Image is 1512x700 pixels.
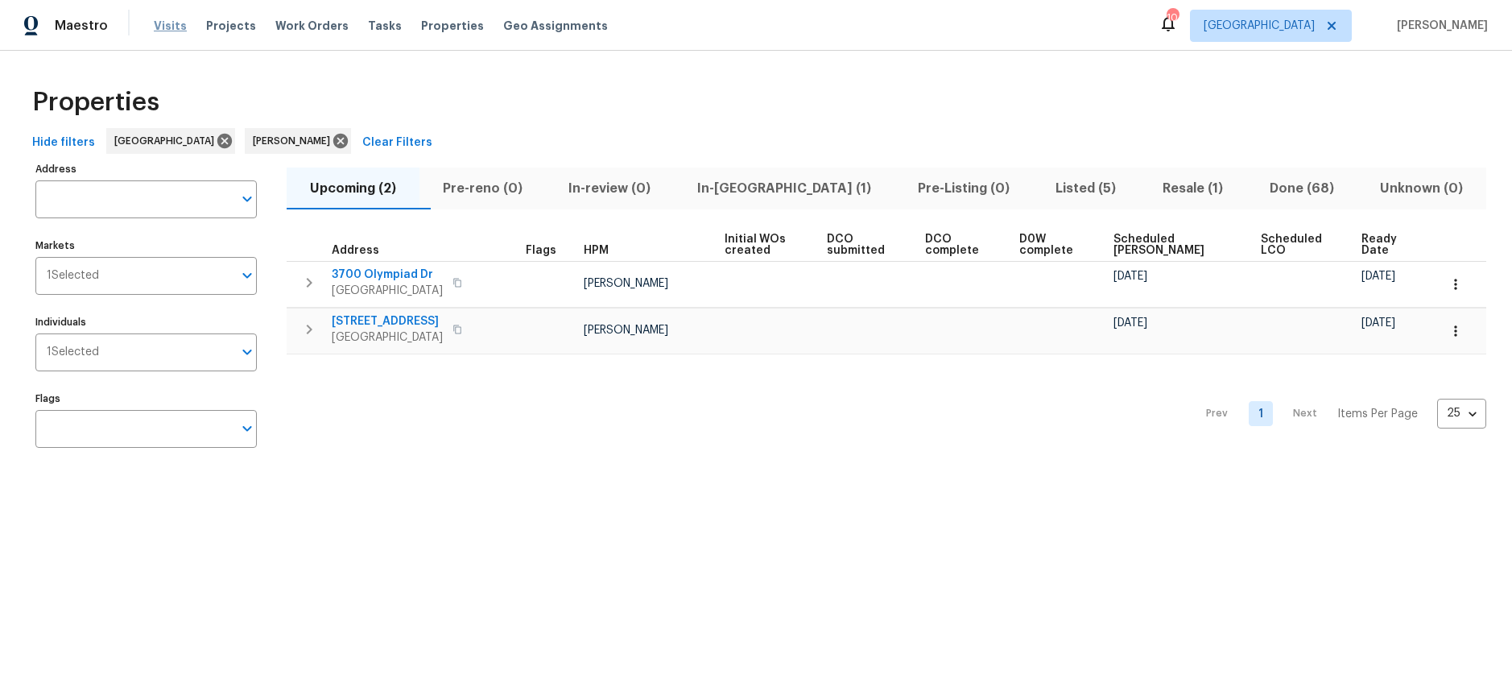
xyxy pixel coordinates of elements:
[1437,392,1486,434] div: 25
[1256,177,1348,200] span: Done (68)
[925,234,992,256] span: DCO complete
[236,264,258,287] button: Open
[236,417,258,440] button: Open
[1113,271,1147,282] span: [DATE]
[362,133,432,153] span: Clear Filters
[35,241,257,251] label: Markets
[1191,364,1486,464] nav: Pagination Navigation
[827,234,898,256] span: DCO submitted
[1167,10,1178,26] div: 10
[47,346,99,359] span: 1 Selected
[1361,271,1395,282] span: [DATE]
[55,18,108,34] span: Maestro
[106,128,235,154] div: [GEOGRAPHIC_DATA]
[154,18,187,34] span: Visits
[332,329,443,346] span: [GEOGRAPHIC_DATA]
[1366,177,1477,200] span: Unknown (0)
[1149,177,1237,200] span: Resale (1)
[1019,234,1086,256] span: D0W complete
[236,341,258,363] button: Open
[1361,234,1411,256] span: Ready Date
[332,313,443,329] span: [STREET_ADDRESS]
[1337,406,1418,422] p: Items Per Page
[32,133,95,153] span: Hide filters
[1361,317,1395,329] span: [DATE]
[725,234,799,256] span: Initial WOs created
[275,18,349,34] span: Work Orders
[356,128,439,158] button: Clear Filters
[236,188,258,210] button: Open
[1249,401,1273,426] a: Goto page 1
[429,177,536,200] span: Pre-reno (0)
[1042,177,1130,200] span: Listed (5)
[35,164,257,174] label: Address
[35,317,257,327] label: Individuals
[503,18,608,34] span: Geo Assignments
[555,177,664,200] span: In-review (0)
[1204,18,1315,34] span: [GEOGRAPHIC_DATA]
[584,278,668,289] span: [PERSON_NAME]
[206,18,256,34] span: Projects
[332,267,443,283] span: 3700 Olympiad Dr
[114,133,221,149] span: [GEOGRAPHIC_DATA]
[421,18,484,34] span: Properties
[1113,234,1233,256] span: Scheduled [PERSON_NAME]
[584,245,609,256] span: HPM
[47,269,99,283] span: 1 Selected
[26,128,101,158] button: Hide filters
[253,133,337,149] span: [PERSON_NAME]
[526,245,556,256] span: Flags
[368,20,402,31] span: Tasks
[35,394,257,404] label: Flags
[32,94,159,110] span: Properties
[584,325,668,336] span: [PERSON_NAME]
[332,245,379,256] span: Address
[1261,234,1334,256] span: Scheduled LCO
[1390,18,1488,34] span: [PERSON_NAME]
[296,177,410,200] span: Upcoming (2)
[1113,317,1147,329] span: [DATE]
[332,283,443,299] span: [GEOGRAPHIC_DATA]
[904,177,1023,200] span: Pre-Listing (0)
[684,177,885,200] span: In-[GEOGRAPHIC_DATA] (1)
[245,128,351,154] div: [PERSON_NAME]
